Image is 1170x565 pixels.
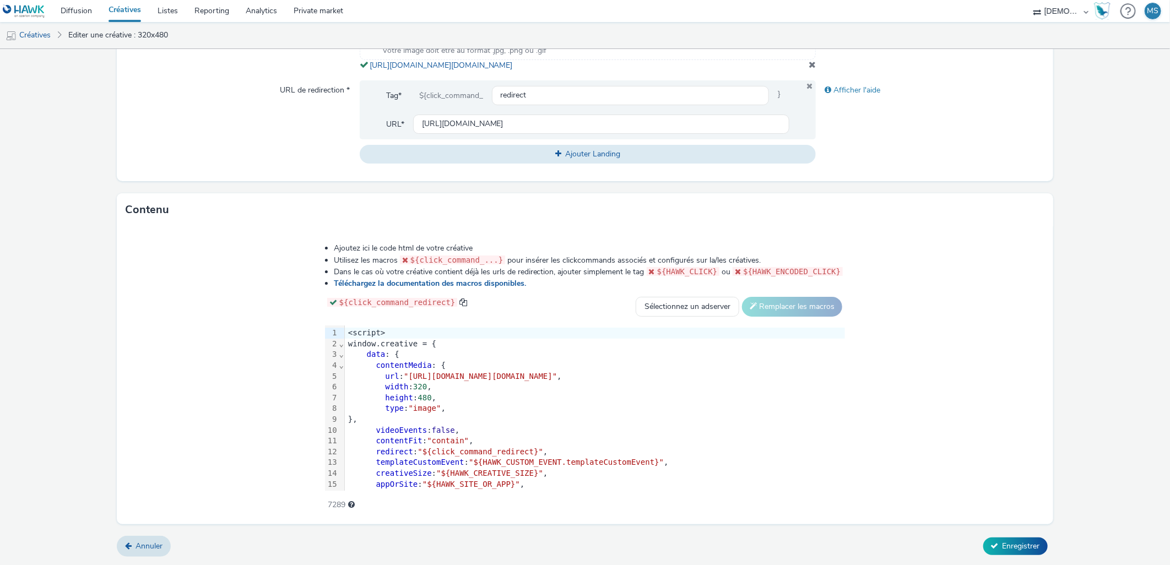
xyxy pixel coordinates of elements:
[385,404,404,412] span: type
[376,447,413,456] span: redirect
[983,537,1048,555] button: Enregistrer
[345,490,845,501] div: :
[325,393,339,404] div: 7
[125,202,169,218] h3: Contenu
[409,404,441,412] span: "image"
[743,267,841,276] span: ${HAWK_ENCODED_CLICK}
[325,403,339,414] div: 8
[339,339,344,348] span: Fold line
[328,499,345,510] span: 7289
[275,80,354,96] label: URL de redirection *
[325,382,339,393] div: 6
[376,480,418,488] span: appOrSite
[334,254,846,266] li: Utilisez les macros pour insérer les clickcommands associés et configurés sur la/les créatives.
[376,436,422,445] span: contentFit
[404,372,557,381] span: "[URL][DOMAIN_NAME][DOMAIN_NAME]"
[325,339,339,350] div: 2
[410,256,503,264] span: ${click_command_...}
[345,447,845,458] div: : ,
[339,361,344,370] span: Fold line
[436,469,543,477] span: "${HAWK_CREATIVE_SIZE}"
[385,393,413,402] span: height
[117,536,171,557] a: Annuler
[325,328,339,339] div: 1
[432,426,455,434] span: false
[742,297,842,317] button: Remplacer les macros
[325,360,339,371] div: 4
[325,425,339,436] div: 10
[325,436,339,447] div: 11
[325,479,339,490] div: 15
[345,403,845,414] div: : ,
[367,350,386,358] span: data
[385,372,399,381] span: url
[370,60,517,70] a: [URL][DOMAIN_NAME][DOMAIN_NAME]
[376,458,464,466] span: templateCustomEvent
[345,371,845,382] div: : ,
[334,266,846,278] li: Dans le cas où votre créative contient déjà les urls de redirection, ajouter simplement le tag ou
[345,425,845,436] div: : ,
[427,436,469,445] span: "contain"
[413,382,427,391] span: 320
[6,30,17,41] img: mobile
[1003,541,1040,551] span: Enregistrer
[376,361,432,370] span: contentMedia
[345,468,845,479] div: : ,
[325,349,339,360] div: 3
[345,360,845,371] div: : {
[339,350,344,358] span: Fold line
[413,490,497,499] span: "${HAWK_SSP_NAME}"
[345,457,845,468] div: : ,
[345,328,845,339] div: <script>
[325,490,339,501] div: 16
[339,298,456,307] span: ${click_command_redirect}
[413,115,790,134] input: url...
[325,457,339,468] div: 13
[325,414,339,425] div: 9
[334,278,530,289] a: Téléchargez la documentation des macros disponibles.
[1094,2,1111,20] img: Hawk Academy
[63,22,174,48] a: Editer une créative : 320x480
[345,414,845,425] div: },
[136,541,162,551] span: Annuler
[345,339,845,350] div: window.creative = {
[345,479,845,490] div: : ,
[325,371,339,382] div: 5
[769,86,789,106] span: }
[385,382,408,391] span: width
[376,426,427,434] span: videoEvents
[334,243,846,254] li: Ajoutez ici le code html de votre créative
[1094,2,1115,20] a: Hawk Academy
[459,298,467,306] span: copy to clipboard
[382,45,547,56] span: Votre image doit être au format .jpg, .png ou .gif
[565,149,620,159] span: Ajouter Landing
[422,480,520,488] span: "${HAWK_SITE_OR_APP}"
[469,458,664,466] span: "${HAWK_CUSTOM_EVENT.templateCustomEvent}"
[816,80,1044,100] div: Afficher l'aide
[376,469,432,477] span: creativeSize
[345,382,845,393] div: : ,
[418,393,431,402] span: 480
[657,267,718,276] span: ${HAWK_CLICK}
[345,436,845,447] div: : ,
[345,393,845,404] div: : ,
[348,499,355,510] div: Longueur maximale conseillée 3000 caractères.
[3,4,45,18] img: undefined Logo
[360,145,816,164] button: Ajouter Landing
[418,447,543,456] span: "${click_command_redirect}"
[410,86,492,106] div: ${click_command_
[376,490,409,499] span: sspName
[345,349,845,360] div: : {
[325,468,339,479] div: 14
[1147,3,1159,19] div: MS
[325,447,339,458] div: 12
